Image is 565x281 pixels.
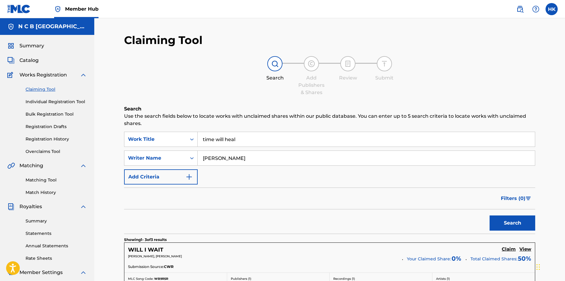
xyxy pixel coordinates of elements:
[54,5,61,13] img: Top Rightsholder
[164,264,174,269] span: CWR
[128,136,183,143] div: Work Title
[124,237,167,242] p: Showing 1 - 3 of 3 results
[7,23,15,30] img: Accounts
[185,173,193,181] img: 9d2ae6d4665cec9f34b9.svg
[381,60,388,67] img: step indicator icon for Submit
[26,99,87,105] a: Individual Registration Tool
[530,3,542,15] div: Help
[26,230,87,237] a: Statements
[333,276,428,281] p: Recordings ( 1 )
[26,136,87,142] a: Registration History
[128,246,163,253] h5: WILL I WAIT
[7,71,15,79] img: Works Registration
[344,60,352,67] img: step indicator icon for Review
[7,57,39,64] a: CatalogCatalog
[80,203,87,210] img: expand
[19,162,43,169] span: Matching
[26,218,87,224] a: Summary
[296,74,327,96] div: Add Publishers & Shares
[526,197,531,200] img: filter
[154,277,168,281] span: WB9RSR
[26,189,87,196] a: Match History
[271,60,279,67] img: step indicator icon for Search
[535,252,565,281] iframe: Chat Widget
[128,154,183,162] div: Writer Name
[26,124,87,130] a: Registration Drafts
[369,74,400,82] div: Submit
[548,185,565,234] iframe: Resource Center
[18,23,87,30] h5: N C B SCANDINAVIA
[532,5,539,13] img: help
[502,246,516,252] h5: Claim
[124,33,203,47] h2: Claiming Tool
[26,148,87,155] a: Overclaims Tool
[19,203,42,210] span: Royalties
[26,177,87,183] a: Matching Tool
[19,269,63,276] span: Member Settings
[124,105,535,113] h6: Search
[535,252,565,281] div: Chat-widget
[514,3,526,15] a: Public Search
[26,243,87,249] a: Annual Statements
[501,195,525,202] span: Filters ( 0 )
[80,71,87,79] img: expand
[65,5,99,12] span: Member Hub
[333,74,363,82] div: Review
[26,86,87,93] a: Claiming Tool
[19,57,39,64] span: Catalog
[7,42,44,49] a: SummarySummary
[26,111,87,117] a: Bulk Registration Tool
[124,113,535,127] p: Use the search fields below to locate works with unclaimed shares within our public database. You...
[407,256,451,262] span: Your Claimed Share:
[26,255,87,262] a: Rate Sheets
[436,276,532,281] p: Artists ( 1 )
[128,264,164,269] span: Submission Source:
[7,162,15,169] img: Matching
[80,162,87,169] img: expand
[518,254,531,263] span: 50 %
[128,254,182,258] span: [PERSON_NAME], [PERSON_NAME]
[497,191,535,206] button: Filters (0)
[7,42,15,49] img: Summary
[128,277,153,281] span: MLC Song Code:
[519,246,531,253] a: View
[19,42,44,49] span: Summary
[516,5,524,13] img: search
[124,169,198,185] button: Add Criteria
[452,254,461,263] span: 0 %
[7,5,31,13] img: MLC Logo
[7,203,15,210] img: Royalties
[308,60,315,67] img: step indicator icon for Add Publishers & Shares
[7,269,15,276] img: Member Settings
[231,276,326,281] p: Publishers ( 1 )
[124,132,535,234] form: Search Form
[490,215,535,231] button: Search
[80,269,87,276] img: expand
[536,258,540,276] div: Træk
[546,3,558,15] div: User Menu
[7,57,15,64] img: Catalog
[19,71,67,79] span: Works Registration
[260,74,290,82] div: Search
[470,256,517,262] span: Total Claimed Shares:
